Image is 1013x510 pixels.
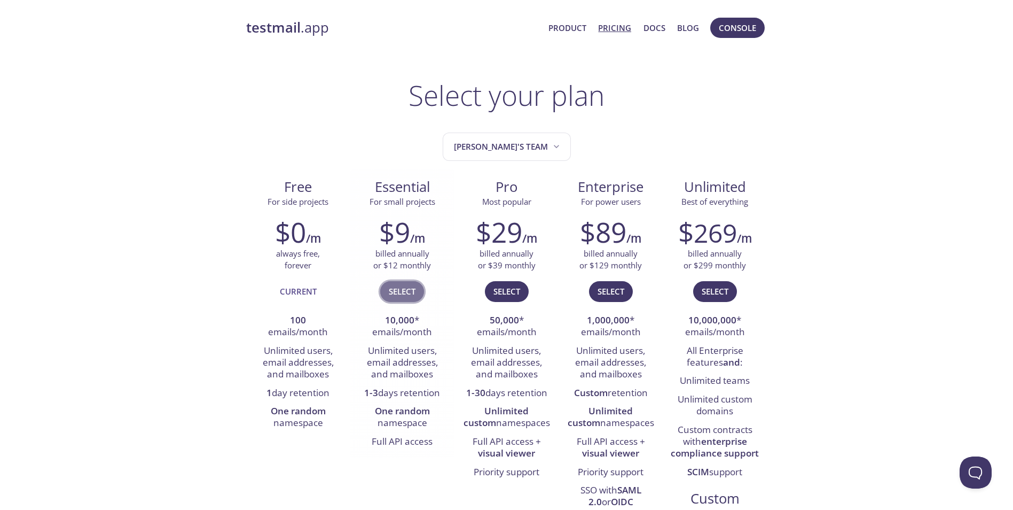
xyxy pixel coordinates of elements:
[588,484,641,508] strong: SAML 2.0
[358,342,446,384] li: Unlimited users, email addresses, and mailboxes
[589,281,633,302] button: Select
[671,312,759,342] li: * emails/month
[568,405,633,429] strong: Unlimited custom
[373,248,431,271] p: billed annually or $12 monthly
[567,342,655,384] li: Unlimited users, email addresses, and mailboxes
[254,384,342,403] li: day retention
[254,403,342,433] li: namespace
[567,463,655,482] li: Priority support
[306,229,321,248] h6: /m
[567,433,655,463] li: Full API access +
[358,312,446,342] li: * emails/month
[358,433,446,451] li: Full API access
[684,248,746,271] p: billed annually or $299 monthly
[379,216,410,248] h2: $9
[626,229,641,248] h6: /m
[567,312,655,342] li: * emails/month
[462,312,551,342] li: * emails/month
[737,229,752,248] h6: /m
[380,281,424,302] button: Select
[671,463,759,482] li: support
[266,387,272,399] strong: 1
[482,196,531,207] span: Most popular
[643,21,665,35] a: Docs
[385,314,414,326] strong: 10,000
[567,178,654,196] span: Enterprise
[410,229,425,248] h6: /m
[364,387,378,399] strong: 1-3
[462,433,551,463] li: Full API access +
[254,342,342,384] li: Unlimited users, email addresses, and mailboxes
[678,216,737,248] h2: $
[671,490,758,508] span: Custom
[493,284,520,298] span: Select
[688,314,736,326] strong: 10,000,000
[271,405,326,417] strong: One random
[485,281,529,302] button: Select
[359,178,446,196] span: Essential
[574,387,608,399] strong: Custom
[275,216,306,248] h2: $0
[687,466,709,478] strong: SCIM
[389,284,415,298] span: Select
[370,196,435,207] span: For small projects
[671,421,759,463] li: Custom contracts with
[693,281,737,302] button: Select
[671,342,759,373] li: All Enterprise features :
[462,384,551,403] li: days retention
[375,405,430,417] strong: One random
[579,248,642,271] p: billed annually or $129 monthly
[548,21,586,35] a: Product
[255,178,342,196] span: Free
[463,178,550,196] span: Pro
[677,21,699,35] a: Blog
[464,405,529,429] strong: Unlimited custom
[702,284,728,298] span: Select
[598,284,624,298] span: Select
[478,248,536,271] p: billed annually or $39 monthly
[611,496,633,508] strong: OIDC
[723,356,740,368] strong: and
[581,196,641,207] span: For power users
[443,133,571,161] button: Ian's team
[462,463,551,482] li: Priority support
[671,435,759,459] strong: enterprise compliance support
[254,312,342,342] li: emails/month
[671,391,759,421] li: Unlimited custom domains
[462,403,551,433] li: namespaces
[671,372,759,390] li: Unlimited teams
[409,79,604,111] h1: Select your plan
[462,342,551,384] li: Unlimited users, email addresses, and mailboxes
[476,216,522,248] h2: $29
[567,403,655,433] li: namespaces
[598,21,631,35] a: Pricing
[490,314,519,326] strong: 50,000
[522,229,537,248] h6: /m
[246,19,540,37] a: testmail.app
[478,447,535,459] strong: visual viewer
[681,196,748,207] span: Best of everything
[276,248,320,271] p: always free, forever
[719,21,756,35] span: Console
[582,447,639,459] strong: visual viewer
[290,314,306,326] strong: 100
[960,457,992,489] iframe: Help Scout Beacon - Open
[694,215,737,250] span: 269
[466,387,485,399] strong: 1-30
[684,177,746,196] span: Unlimited
[580,216,626,248] h2: $89
[454,140,562,154] span: [PERSON_NAME]'s team
[268,196,328,207] span: For side projects
[587,314,630,326] strong: 1,000,000
[710,18,765,38] button: Console
[246,18,301,37] strong: testmail
[358,384,446,403] li: days retention
[358,403,446,433] li: namespace
[567,384,655,403] li: retention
